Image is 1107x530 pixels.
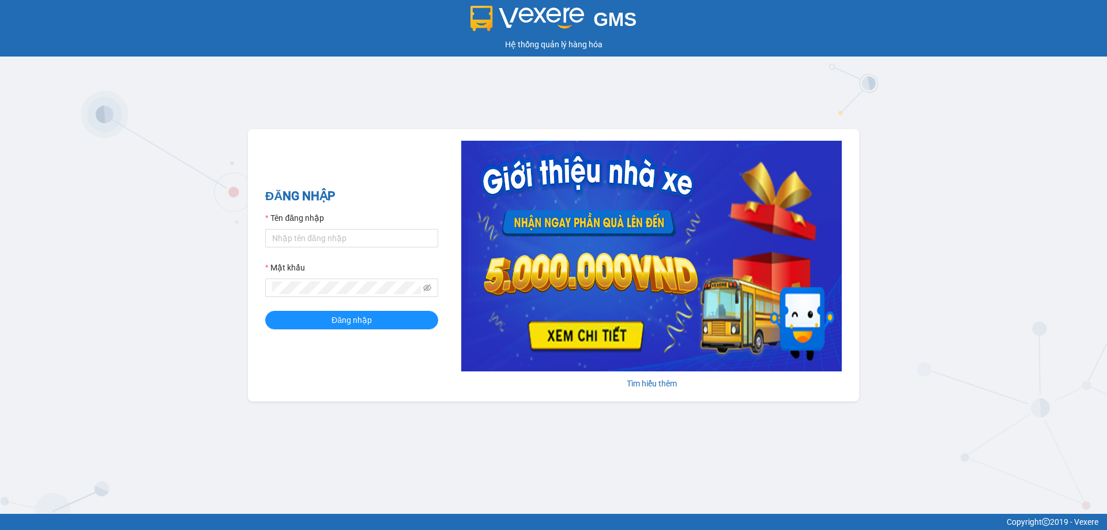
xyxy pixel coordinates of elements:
label: Mật khẩu [265,261,305,274]
span: GMS [593,9,637,30]
div: Tìm hiểu thêm [461,377,842,390]
label: Tên đăng nhập [265,212,324,224]
span: eye-invisible [423,284,431,292]
div: Hệ thống quản lý hàng hóa [3,38,1104,51]
span: copyright [1042,518,1050,526]
input: Tên đăng nhập [265,229,438,247]
a: GMS [470,17,637,27]
h2: ĐĂNG NHẬP [265,187,438,206]
span: Đăng nhập [332,314,372,326]
div: Copyright 2019 - Vexere [9,516,1098,528]
input: Mật khẩu [272,281,421,294]
button: Đăng nhập [265,311,438,329]
img: logo 2 [470,6,585,31]
img: banner-0 [461,141,842,371]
